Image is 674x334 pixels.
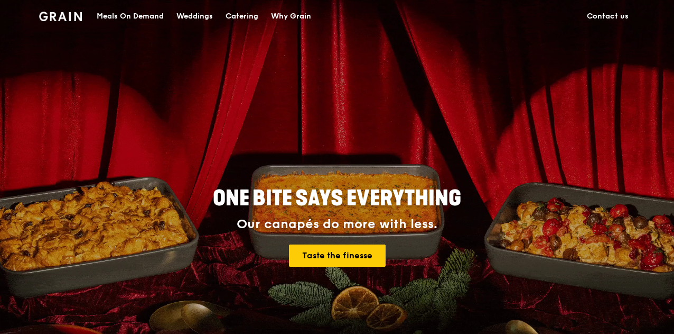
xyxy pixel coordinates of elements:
div: Our canapés do more with less. [147,217,527,232]
img: Grain [39,12,82,21]
a: Taste the finesse [289,245,386,267]
a: Weddings [170,1,219,32]
span: ONE BITE SAYS EVERYTHING [213,186,461,211]
div: Catering [226,1,258,32]
a: Contact us [581,1,635,32]
a: Catering [219,1,265,32]
div: Weddings [176,1,213,32]
div: Meals On Demand [97,1,164,32]
a: Why Grain [265,1,317,32]
div: Why Grain [271,1,311,32]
